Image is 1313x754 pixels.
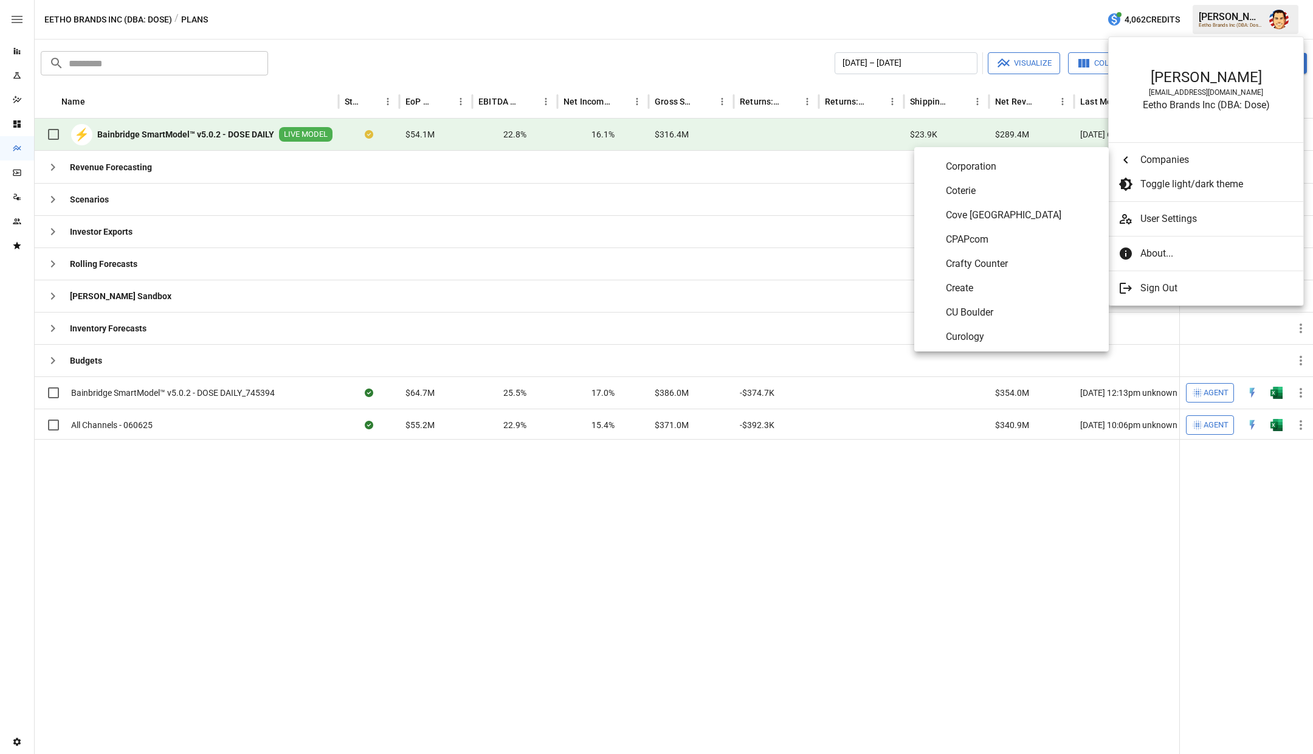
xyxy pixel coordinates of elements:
[946,232,1099,247] span: CPAPcom
[946,257,1099,271] span: Crafty Counter
[1140,246,1294,261] span: About...
[1140,212,1294,226] span: User Settings
[946,281,1099,296] span: Create
[1121,88,1291,97] div: [EMAIL_ADDRESS][DOMAIN_NAME]
[946,159,1099,174] span: Corporation
[946,330,1099,344] span: Curology
[946,184,1099,198] span: Coterie
[946,208,1099,223] span: Cove [GEOGRAPHIC_DATA]
[1140,177,1294,192] span: Toggle light/dark theme
[1140,153,1294,167] span: Companies
[946,305,1099,320] span: CU Boulder
[1140,281,1294,296] span: Sign Out
[1121,99,1291,111] div: Eetho Brands Inc (DBA: Dose)
[1121,69,1291,86] div: [PERSON_NAME]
